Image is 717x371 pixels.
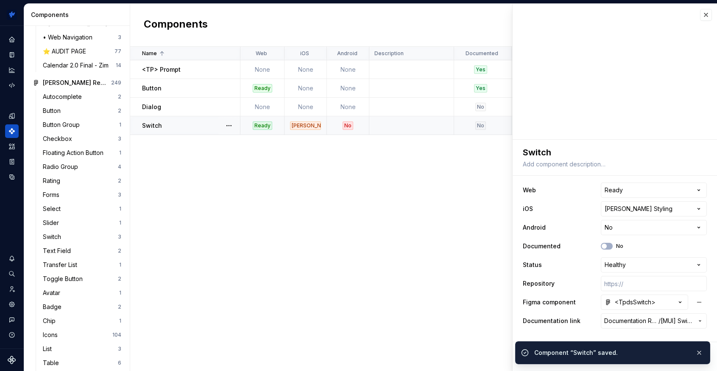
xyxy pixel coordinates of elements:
td: None [327,79,369,98]
td: None [285,98,327,116]
a: Button2 [39,104,125,118]
a: Components [5,124,19,138]
div: • Web Navigation [43,33,96,42]
a: Checkbox3 [39,132,125,146]
p: Dialog [142,103,161,111]
a: Table6 [39,356,125,370]
div: Button Group [43,121,83,129]
td: None [285,79,327,98]
a: Assets [5,140,19,153]
div: Notifications [5,252,19,265]
div: Button [43,107,64,115]
div: 1 [119,205,121,212]
a: Floating Action Button1 [39,146,125,160]
a: Documentation [5,48,19,62]
div: 3 [118,191,121,198]
a: Home [5,33,19,46]
div: Component “Switch” saved. [534,349,689,357]
td: None [240,98,285,116]
div: [PERSON_NAME] Styling [290,121,321,130]
a: Calendar 2.0 Final - Zim14 [39,59,125,72]
a: Slider1 [39,216,125,230]
div: Toggle Button [43,275,86,283]
div: Ready [253,121,272,130]
span: Documentation Root / [604,317,658,325]
div: 4 [118,163,121,170]
h2: Components [144,17,208,33]
label: Status [523,261,542,269]
input: https:// [601,276,707,291]
div: 2 [118,177,121,184]
div: 2 [118,93,121,100]
div: 2 [118,304,121,310]
div: Radio Group [43,163,81,171]
a: Select1 [39,202,125,216]
div: Autocomplete [43,93,85,101]
label: Web [523,186,536,194]
div: Chip [43,317,59,325]
div: Table [43,359,62,367]
button: Search ⌘K [5,267,19,281]
button: Documentation Root//[MUI] Switch [601,313,707,329]
div: Avatar [43,289,64,297]
a: [PERSON_NAME] Refresh 610249 [29,76,125,90]
a: Chip1 [39,314,125,328]
button: Contact support [5,313,19,326]
p: Documented [466,50,498,57]
p: Button [142,84,162,93]
div: 3 [118,346,121,352]
div: 1 [119,318,121,324]
a: Button Group1 [39,118,125,132]
div: Select [43,205,64,213]
p: Description [374,50,404,57]
div: Yes [474,65,487,74]
div: Text Field [43,247,74,255]
div: <TpdsSwitch> [605,298,656,306]
td: None [327,60,369,79]
label: Documentation link [523,317,580,325]
div: 1 [119,289,121,296]
iframe: figma-embed [513,4,717,140]
div: No [475,103,486,111]
a: Analytics [5,63,19,77]
a: Settings [5,298,19,311]
div: Badge [43,303,65,311]
div: Yes [474,84,487,93]
a: Design tokens [5,109,19,123]
div: 249 [111,79,121,86]
div: Data sources [5,170,19,184]
div: Checkbox [43,135,75,143]
div: Switch [43,233,64,241]
textarea: Switch [521,145,705,157]
a: Transfer List1 [39,258,125,272]
div: 2 [118,275,121,282]
div: 1 [119,121,121,128]
a: ⭐️ AUDIT PAGE77 [39,45,125,58]
span: / [658,317,661,325]
a: Avatar1 [39,286,125,300]
div: Slider [43,219,62,227]
div: 3 [118,233,121,240]
a: Rating2 [39,174,125,188]
label: Android [523,223,546,232]
a: Text Field2 [39,244,125,258]
div: Calendar 2.0 Final - Zim [43,61,112,70]
label: No [616,243,623,250]
label: Figma component [523,298,576,306]
a: • Web Navigation3 [39,31,125,44]
div: Components [31,11,126,19]
a: Badge2 [39,300,125,314]
a: Radio Group4 [39,160,125,174]
div: 3 [118,135,121,142]
div: 1 [119,219,121,226]
span: [MUI] Switch [661,317,693,325]
p: Android [337,50,357,57]
a: Invite team [5,282,19,296]
div: Ready [253,84,272,93]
